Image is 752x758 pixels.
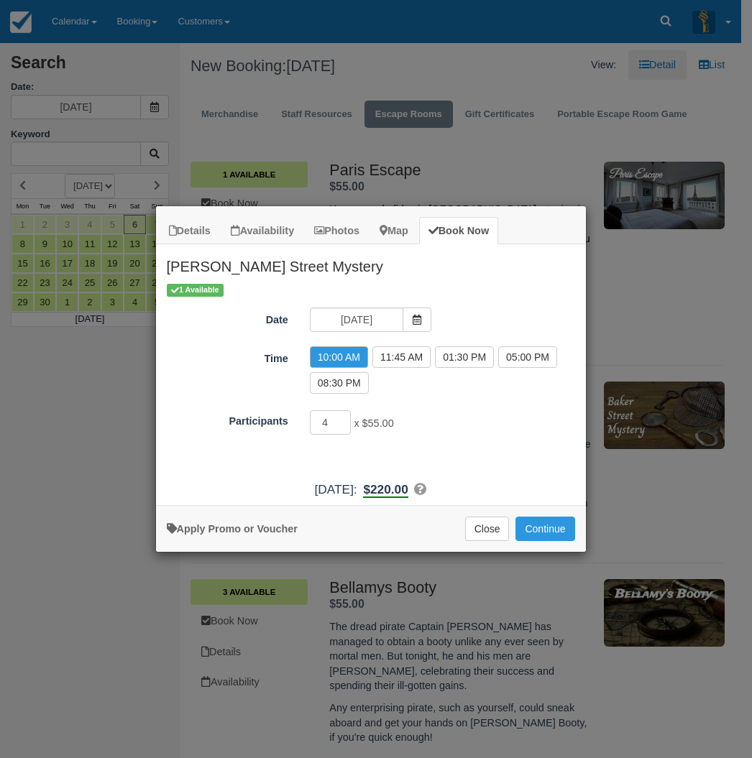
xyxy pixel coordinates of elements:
label: 08:30 PM [310,372,369,394]
span: [DATE] [315,482,354,496]
label: 05:00 PM [498,346,557,368]
label: Participants [156,409,299,429]
label: 01:30 PM [435,346,494,368]
div: : [156,481,586,499]
span: x $55.00 [354,418,393,430]
label: 11:45 AM [372,346,431,368]
label: Date [156,308,299,328]
a: Apply Voucher [167,523,298,535]
button: Add to Booking [515,517,574,541]
a: Map [370,217,418,245]
a: Book Now [419,217,498,245]
a: Photos [305,217,369,245]
input: Participants [310,410,352,435]
h2: [PERSON_NAME] Street Mystery [156,244,586,282]
span: 1 Available [167,284,224,296]
button: Close [465,517,510,541]
a: Details [160,217,220,245]
label: 10:00 AM [310,346,368,368]
label: Time [156,346,299,366]
b: $220.00 [363,482,408,498]
a: Availability [221,217,303,245]
div: Item Modal [156,244,586,498]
